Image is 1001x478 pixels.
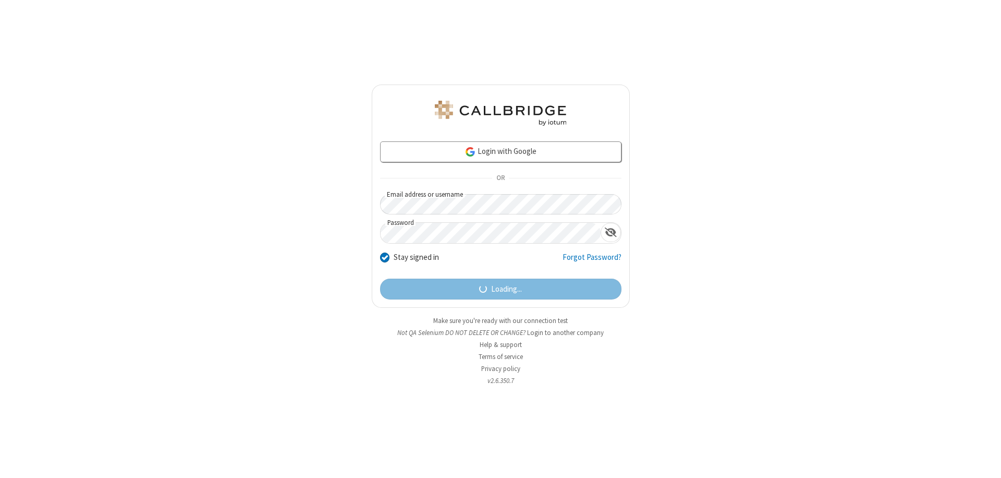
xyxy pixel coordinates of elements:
img: google-icon.png [465,146,476,158]
input: Password [381,223,601,243]
a: Help & support [480,340,522,349]
span: Loading... [491,283,522,295]
li: Not QA Selenium DO NOT DELETE OR CHANGE? [372,328,630,338]
a: Terms of service [479,352,523,361]
a: Forgot Password? [563,252,621,271]
span: OR [492,171,509,186]
div: Show password [601,223,621,242]
a: Privacy policy [481,364,520,373]
input: Email address or username [380,194,621,214]
img: QA Selenium DO NOT DELETE OR CHANGE [433,101,568,126]
button: Login to another company [527,328,604,338]
label: Stay signed in [394,252,439,264]
button: Loading... [380,279,621,300]
li: v2.6.350.7 [372,376,630,386]
a: Make sure you're ready with our connection test [433,316,568,325]
a: Login with Google [380,141,621,162]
